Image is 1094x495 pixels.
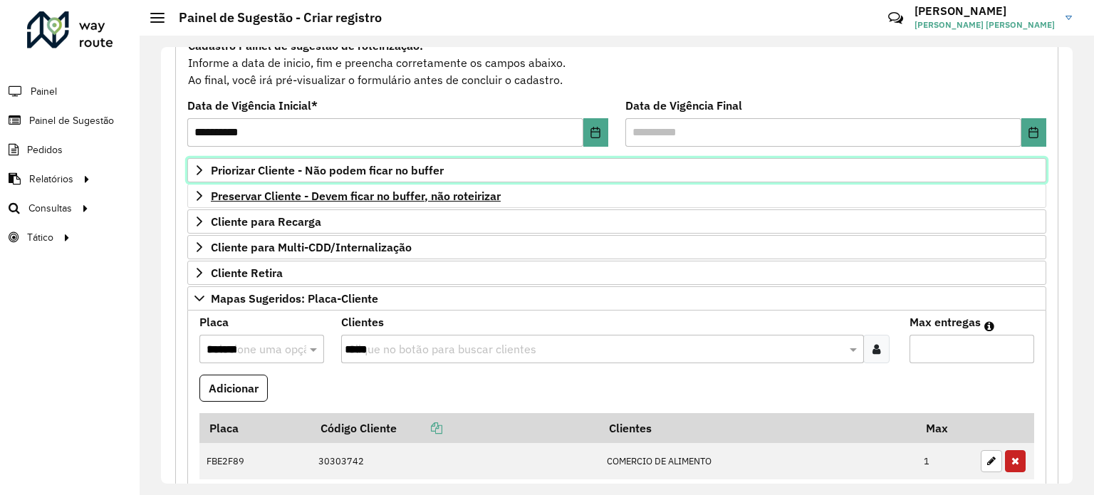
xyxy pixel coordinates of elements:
[165,10,382,26] h2: Painel de Sugestão - Criar registro
[984,321,994,332] em: Máximo de clientes que serão colocados na mesma rota com os clientes informados
[341,313,384,330] label: Clientes
[880,3,911,33] a: Contato Rápido
[28,201,72,216] span: Consultas
[915,19,1055,31] span: [PERSON_NAME] [PERSON_NAME]
[187,36,1046,89] div: Informe a data de inicio, fim e preencha corretamente os campos abaixo. Ao final, você irá pré-vi...
[211,165,444,176] span: Priorizar Cliente - Não podem ficar no buffer
[31,84,57,99] span: Painel
[29,172,73,187] span: Relatórios
[29,113,114,128] span: Painel de Sugestão
[199,375,268,402] button: Adicionar
[1021,118,1046,147] button: Choose Date
[187,286,1046,311] a: Mapas Sugeridos: Placa-Cliente
[199,443,311,480] td: FBE2F89
[211,216,321,227] span: Cliente para Recarga
[187,184,1046,208] a: Preservar Cliente - Devem ficar no buffer, não roteirizar
[397,421,442,435] a: Copiar
[199,413,311,443] th: Placa
[311,413,599,443] th: Código Cliente
[211,241,412,253] span: Cliente para Multi-CDD/Internalização
[199,313,229,330] label: Placa
[187,235,1046,259] a: Cliente para Multi-CDD/Internalização
[917,413,974,443] th: Max
[187,261,1046,285] a: Cliente Retira
[625,97,742,114] label: Data de Vigência Final
[188,38,423,53] strong: Cadastro Painel de sugestão de roteirização:
[187,97,318,114] label: Data de Vigência Inicial
[915,4,1055,18] h3: [PERSON_NAME]
[599,413,916,443] th: Clientes
[211,293,378,304] span: Mapas Sugeridos: Placa-Cliente
[211,267,283,278] span: Cliente Retira
[187,158,1046,182] a: Priorizar Cliente - Não podem ficar no buffer
[27,142,63,157] span: Pedidos
[211,190,501,202] span: Preservar Cliente - Devem ficar no buffer, não roteirizar
[187,209,1046,234] a: Cliente para Recarga
[583,118,608,147] button: Choose Date
[311,443,599,480] td: 30303742
[917,443,974,480] td: 1
[27,230,53,245] span: Tático
[910,313,981,330] label: Max entregas
[599,443,916,480] td: COMERCIO DE ALIMENTO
